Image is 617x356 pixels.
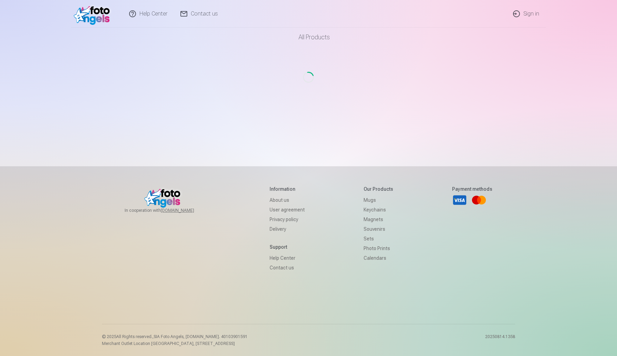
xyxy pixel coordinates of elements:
a: User agreement [270,205,305,215]
a: Delivery [270,224,305,234]
h5: Our products [364,186,393,192]
p: © 2025 All Rights reserved. , [102,334,248,339]
img: /v1 [74,3,113,25]
h5: Support [270,244,305,250]
p: 20250814.1358 [485,334,515,346]
a: About us [270,195,305,205]
a: [DOMAIN_NAME] [161,208,211,213]
a: Privacy policy [270,215,305,224]
p: Merchant Outlet Location [GEOGRAPHIC_DATA], [STREET_ADDRESS] [102,341,248,346]
a: Mastercard [471,192,487,208]
a: Calendars [364,253,393,263]
span: SIA Foto Angels, [DOMAIN_NAME]. 40103901591 [154,334,248,339]
a: Sets [364,234,393,244]
a: Help Center [270,253,305,263]
a: Photo prints [364,244,393,253]
h5: Payment methods [452,186,492,192]
a: Mugs [364,195,393,205]
a: Keychains [364,205,393,215]
a: All products [279,28,338,47]
span: In cooperation with [125,208,211,213]
a: Souvenirs [364,224,393,234]
h5: Information [270,186,305,192]
a: Visa [452,192,467,208]
a: Contact us [270,263,305,273]
a: Magnets [364,215,393,224]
